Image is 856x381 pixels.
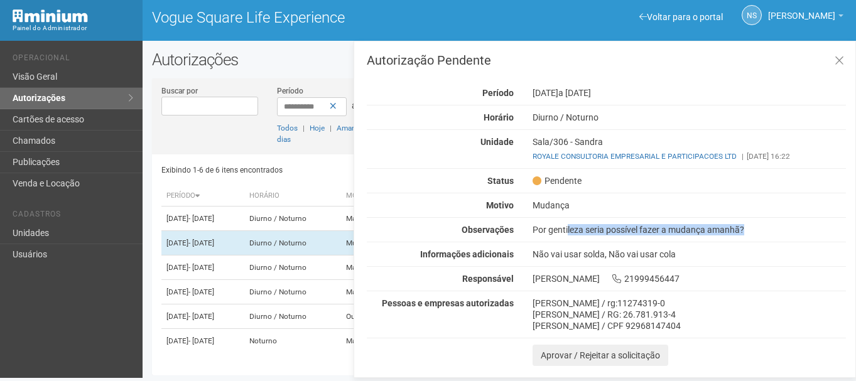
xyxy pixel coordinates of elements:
strong: Período [482,88,514,98]
td: [DATE] [161,329,244,353]
span: - [DATE] [188,336,214,345]
td: Manutenção [341,280,415,304]
div: [PERSON_NAME] / rg:11274319-0 [533,298,846,309]
h1: Vogue Square Life Experience [152,9,490,26]
td: [DATE] [161,231,244,255]
strong: Horário [484,112,514,122]
label: Buscar por [161,85,198,97]
td: Diurno / Noturno [244,255,341,280]
span: | [330,124,332,132]
h3: Autorização Pendente [367,54,846,67]
th: Horário [244,186,341,207]
a: [PERSON_NAME] [768,13,843,23]
td: Diurno / Noturno [244,207,341,231]
div: Diurno / Noturno [523,112,855,123]
li: Cadastros [13,210,133,223]
strong: Unidade [480,137,514,147]
img: Minium [13,9,88,23]
span: - [DATE] [188,239,214,247]
strong: Status [487,176,514,186]
a: Amanhã [337,124,364,132]
td: Manutenção [341,255,415,280]
td: Outros [341,304,415,329]
strong: Pessoas e empresas autorizadas [382,298,514,308]
td: [DATE] [161,255,244,280]
div: Não vai usar solda, Não vai usar cola [523,249,855,260]
div: Sala/306 - Sandra [523,136,855,162]
div: Por gentileza seria possível fazer a mudança amanhã? [523,224,855,235]
a: Voltar para o portal [639,12,723,22]
div: [PERSON_NAME] / RG: 26.781.913-4 [533,309,846,320]
a: Todos [277,124,298,132]
div: [DATE] [523,87,855,99]
div: [PERSON_NAME] / CPF 92968147404 [533,320,846,331]
th: Motivo [341,186,415,207]
a: ROYALE CONSULTORIA EMPRESARIAL E PARTICIPACOES LTD [533,152,737,161]
h2: Autorizações [152,50,847,69]
strong: Motivo [486,200,514,210]
span: Pendente [533,175,582,186]
td: Diurno / Noturno [244,304,341,329]
td: Diurno / Noturno [244,280,341,304]
span: - [DATE] [188,287,214,296]
strong: Responsável [462,274,514,284]
strong: Informações adicionais [420,249,514,259]
td: [DATE] [161,207,244,231]
span: - [DATE] [188,214,214,223]
td: Manutenção [341,329,415,353]
span: - [DATE] [188,263,214,272]
td: Manutenção [341,207,415,231]
button: Aprovar / Rejeitar a solicitação [533,345,668,366]
td: Mudança [341,231,415,255]
span: | [742,152,744,161]
div: [DATE] 16:22 [533,151,846,162]
a: NS [742,5,762,25]
label: Período [277,85,303,97]
span: a [DATE] [558,88,591,98]
div: Exibindo 1-6 de 6 itens encontrados [161,161,495,180]
div: Mudança [523,200,855,211]
a: Hoje [310,124,325,132]
div: Painel do Administrador [13,23,133,34]
th: Período [161,186,244,207]
td: [DATE] [161,280,244,304]
td: Diurno / Noturno [244,231,341,255]
strong: Observações [462,225,514,235]
div: [PERSON_NAME] 21999456447 [523,273,855,284]
td: Noturno [244,329,341,353]
span: - [DATE] [188,312,214,321]
td: [DATE] [161,304,244,329]
span: | [303,124,305,132]
li: Operacional [13,53,133,67]
span: a [352,100,357,110]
